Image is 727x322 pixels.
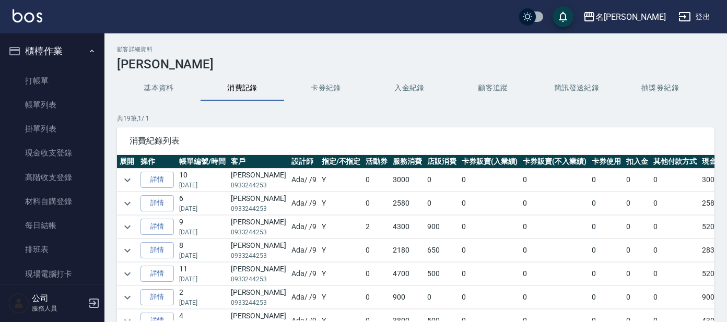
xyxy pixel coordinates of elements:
[4,38,100,65] button: 櫃檯作業
[8,293,29,314] img: Person
[179,275,226,284] p: [DATE]
[651,192,700,215] td: 0
[535,76,618,101] button: 簡訊發送紀錄
[595,10,666,23] div: 名[PERSON_NAME]
[624,169,651,192] td: 0
[289,239,319,262] td: Ada / /9
[289,216,319,238] td: Ada / /9
[425,216,459,238] td: 900
[390,286,425,309] td: 900
[177,239,228,262] td: 8
[4,69,100,93] a: 打帳單
[140,289,174,305] a: 詳情
[231,251,286,260] p: 0933244253
[459,169,521,192] td: 0
[589,155,624,169] th: 卡券使用
[363,286,390,309] td: 0
[425,286,459,309] td: 0
[459,192,521,215] td: 0
[228,263,289,285] td: [PERSON_NAME]
[140,195,174,211] a: 詳情
[32,293,85,304] h5: 公司
[231,181,286,190] p: 0933244253
[140,266,174,282] a: 詳情
[459,239,521,262] td: 0
[553,6,573,27] button: save
[179,228,226,237] p: [DATE]
[319,239,363,262] td: Y
[120,243,135,258] button: expand row
[425,263,459,285] td: 500
[425,239,459,262] td: 650
[520,192,589,215] td: 0
[651,286,700,309] td: 0
[319,155,363,169] th: 指定/不指定
[4,262,100,286] a: 現場電腦打卡
[228,169,289,192] td: [PERSON_NAME]
[520,216,589,238] td: 0
[390,155,425,169] th: 服務消費
[319,192,363,215] td: Y
[624,216,651,238] td: 0
[520,155,589,169] th: 卡券販賣(不入業績)
[618,76,702,101] button: 抽獎券紀錄
[589,286,624,309] td: 0
[624,286,651,309] td: 0
[589,169,624,192] td: 0
[651,216,700,238] td: 0
[579,6,670,28] button: 名[PERSON_NAME]
[459,216,521,238] td: 0
[651,169,700,192] td: 0
[674,7,714,27] button: 登出
[231,228,286,237] p: 0933244253
[451,76,535,101] button: 顧客追蹤
[284,76,368,101] button: 卡券紀錄
[117,46,714,53] h2: 顧客詳細資料
[289,155,319,169] th: 設計師
[319,286,363,309] td: Y
[120,172,135,188] button: expand row
[179,204,226,213] p: [DATE]
[177,155,228,169] th: 帳單編號/時間
[179,181,226,190] p: [DATE]
[459,263,521,285] td: 0
[390,216,425,238] td: 4300
[120,196,135,211] button: expand row
[363,192,390,215] td: 0
[138,155,177,169] th: 操作
[4,117,100,141] a: 掛單列表
[117,57,714,71] h3: [PERSON_NAME]
[4,141,100,165] a: 現金收支登錄
[4,93,100,117] a: 帳單列表
[425,192,459,215] td: 0
[520,169,589,192] td: 0
[228,216,289,238] td: [PERSON_NAME]
[177,286,228,309] td: 2
[589,263,624,285] td: 0
[140,242,174,258] a: 詳情
[520,239,589,262] td: 0
[425,169,459,192] td: 0
[120,266,135,282] button: expand row
[140,219,174,235] a: 詳情
[231,298,286,307] p: 0933244253
[390,192,425,215] td: 2580
[130,136,702,146] span: 消費紀錄列表
[651,263,700,285] td: 0
[319,169,363,192] td: Y
[4,165,100,189] a: 高階收支登錄
[117,114,714,123] p: 共 19 筆, 1 / 1
[459,286,521,309] td: 0
[4,213,100,237] a: 每日結帳
[13,9,42,22] img: Logo
[368,76,451,101] button: 入金紀錄
[289,286,319,309] td: Ada / /9
[624,192,651,215] td: 0
[289,169,319,192] td: Ada / /9
[140,172,174,188] a: 詳情
[651,239,700,262] td: 0
[117,155,138,169] th: 展開
[228,239,289,262] td: [PERSON_NAME]
[120,290,135,305] button: expand row
[177,216,228,238] td: 9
